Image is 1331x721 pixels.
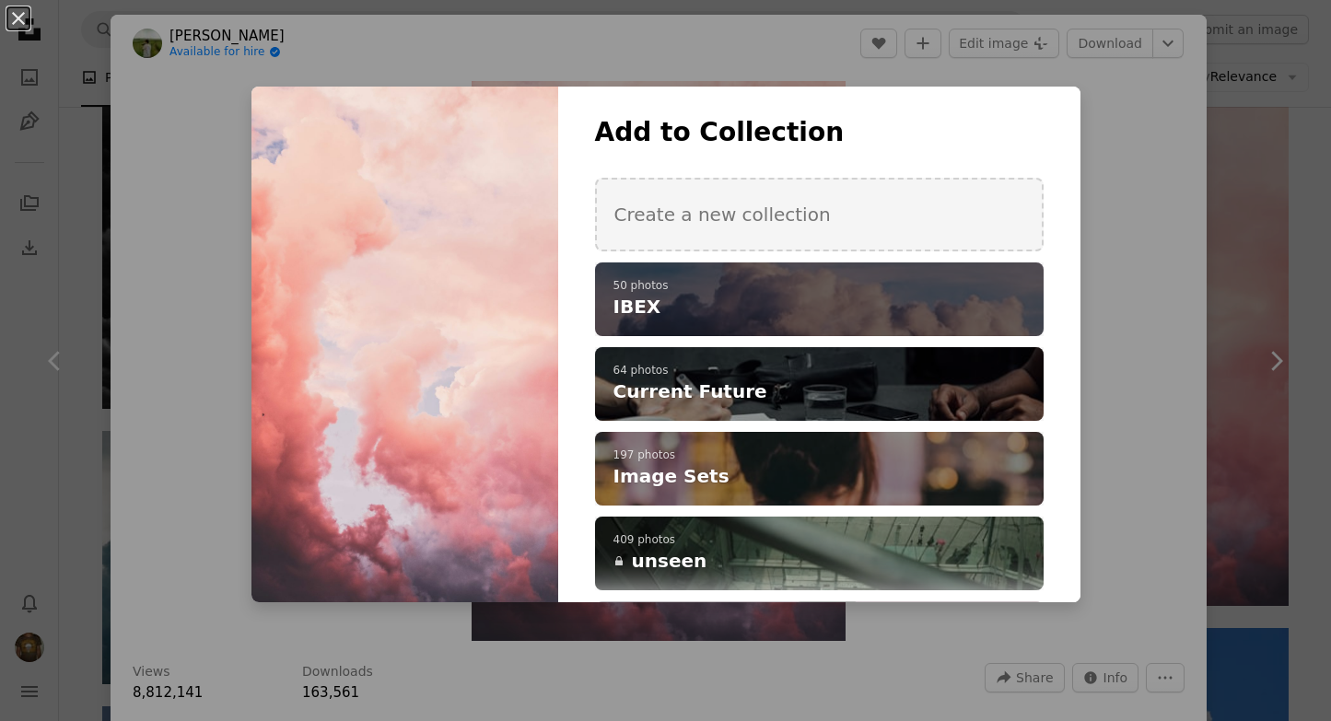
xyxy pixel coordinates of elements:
[595,432,1044,506] button: 197 photosImage Sets
[632,548,707,574] span: unseen
[595,178,1044,251] button: Create a new collection
[613,364,1025,378] p: 64 photos
[613,279,1025,294] p: 50 photos
[613,463,730,489] span: Image Sets
[595,116,1044,149] h3: Add to Collection
[613,533,1025,548] p: 409 photos
[613,378,767,404] span: Current Future
[613,448,1025,463] p: 197 photos
[595,262,1044,336] button: 50 photosIBEX
[595,517,1044,590] button: 409 photosunseen
[613,294,661,320] span: IBEX
[595,347,1044,421] button: 64 photosCurrent Future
